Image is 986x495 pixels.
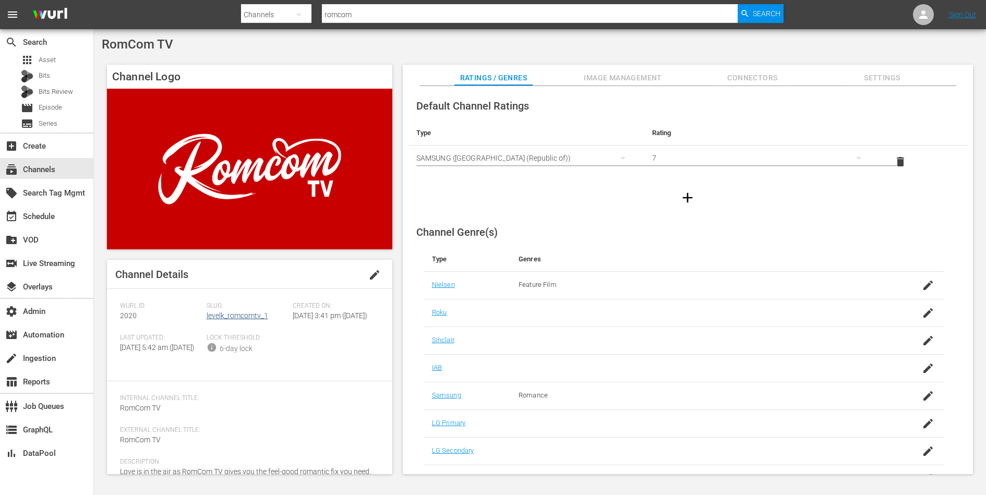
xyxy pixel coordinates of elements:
span: edit [368,269,381,281]
span: Automation [5,329,18,341]
span: RomCom TV [102,37,173,52]
span: menu [6,8,19,21]
span: Asset [21,54,33,66]
div: Bits [21,70,33,82]
span: Settings [843,71,921,84]
img: ans4CAIJ8jUAAAAAAAAAAAAAAAAAAAAAAAAgQb4GAAAAAAAAAAAAAAAAAAAAAAAAJMjXAAAAAAAAAAAAAAAAAAAAAAAAgAT5G... [25,3,75,27]
button: Search [738,4,784,23]
div: Bits Review [21,86,33,98]
a: LG Secondary [432,446,474,454]
span: delete [894,155,907,168]
span: Reports [5,376,18,388]
span: Default Channel Ratings [416,100,529,112]
th: Type [408,120,644,146]
span: [DATE] 5:42 am ([DATE]) [120,343,195,352]
span: Image Management [584,71,662,84]
span: Series [21,117,33,130]
span: RomCom TV [120,436,161,444]
span: Internal Channel Title: [120,394,374,403]
a: levelk_romcomtv_1 [207,311,268,320]
th: Type [424,247,510,272]
span: RomCom TV [120,404,161,412]
span: Wurl ID: [120,302,201,310]
a: Nielsen [432,281,455,288]
div: 7 [652,143,871,173]
span: Lock Threshold: [207,334,288,342]
span: Overlays [5,281,18,293]
span: Connectors [713,71,791,84]
a: Sign Out [949,10,976,19]
span: [DATE] 3:41 pm ([DATE]) [293,311,367,320]
a: Roku [432,308,447,316]
span: 2020 [120,311,137,320]
a: Samsung [432,391,461,399]
div: 6-day lock [220,343,252,354]
table: simple table [408,120,968,178]
span: DataPool [5,447,18,460]
a: LG Channel [432,474,466,482]
span: Last Updated: [120,334,201,342]
div: SAMSUNG ([GEOGRAPHIC_DATA] (Republic of)) [416,143,635,173]
span: Search Tag Mgmt [5,187,18,199]
a: IAB [432,364,442,371]
span: Schedule [5,210,18,223]
span: Channels [5,163,18,176]
h4: Channel Logo [107,65,392,89]
span: External Channel Title: [120,426,374,434]
span: Channel Details [115,268,188,281]
span: Bits [39,70,50,81]
span: Slug: [207,302,288,310]
span: Created On: [293,302,374,310]
span: Ingestion [5,352,18,365]
a: Sinclair [432,336,454,344]
button: delete [888,149,913,174]
span: Ratings / Genres [454,71,533,84]
span: Series [39,118,57,129]
span: VOD [5,234,18,246]
span: Asset [39,55,56,65]
span: Admin [5,305,18,318]
span: Bits Review [39,87,73,97]
span: GraphQL [5,424,18,436]
span: Live Streaming [5,257,18,270]
span: Episode [39,102,62,113]
span: info [207,342,217,353]
span: Channel Genre(s) [416,226,498,238]
span: Search [5,36,18,49]
th: Genres [510,247,886,272]
img: RomCom TV [107,89,392,249]
span: Search [753,4,780,23]
span: Create [5,140,18,152]
a: LG Primary [432,419,465,427]
th: Rating [644,120,880,146]
button: edit [362,262,387,287]
span: Job Queues [5,400,18,413]
span: Description: [120,458,374,466]
span: Episode [21,102,33,114]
